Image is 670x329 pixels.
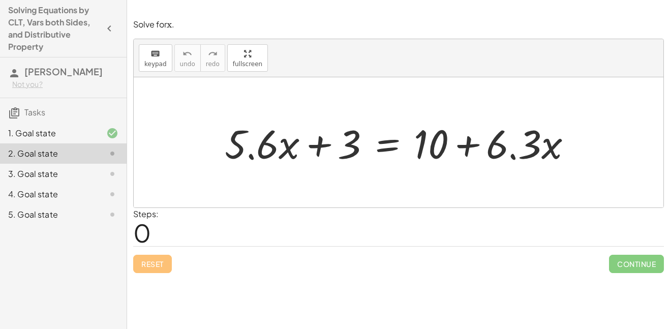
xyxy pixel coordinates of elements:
[106,168,118,180] i: Task not started.
[106,188,118,200] i: Task not started.
[150,48,160,60] i: keyboard
[24,107,45,117] span: Tasks
[200,44,225,72] button: redoredo
[8,168,90,180] div: 3. Goal state
[106,208,118,221] i: Task not started.
[8,147,90,160] div: 2. Goal state
[182,48,192,60] i: undo
[180,61,195,68] span: undo
[133,217,151,248] span: 0
[139,44,172,72] button: keyboardkeypad
[8,208,90,221] div: 5. Goal state
[167,19,172,30] span: x
[8,188,90,200] div: 4. Goal state
[144,61,167,68] span: keypad
[133,208,159,219] label: Steps:
[133,19,664,31] p: Solve for .
[233,61,262,68] span: fullscreen
[106,127,118,139] i: Task finished and correct.
[106,147,118,160] i: Task not started.
[24,66,103,77] span: [PERSON_NAME]
[206,61,220,68] span: redo
[8,4,100,53] h4: Solving Equations by CLT, Vars both Sides, and Distributive Property
[208,48,218,60] i: redo
[8,127,90,139] div: 1. Goal state
[174,44,201,72] button: undoundo
[12,79,118,89] div: Not you?
[227,44,268,72] button: fullscreen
